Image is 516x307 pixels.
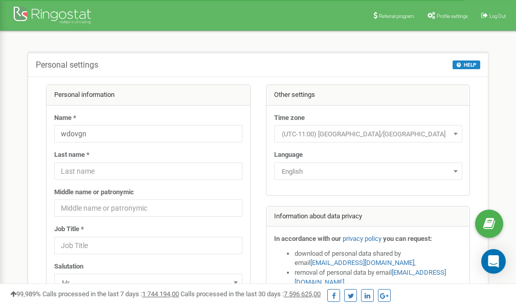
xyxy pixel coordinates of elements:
strong: you can request: [383,235,432,242]
span: Calls processed in the last 7 days : [42,290,179,298]
a: privacy policy [343,235,382,242]
span: Referral program [379,13,414,19]
div: Information about data privacy [266,207,470,227]
input: Last name [54,162,242,180]
label: Salutation [54,262,83,272]
span: (UTC-11:00) Pacific/Midway [274,125,462,142]
div: Open Intercom Messenger [481,249,506,274]
span: English [274,162,462,180]
label: Middle name or patronymic [54,188,134,197]
label: Name * [54,113,76,123]
span: 99,989% [10,290,41,298]
input: Job Title [54,237,242,254]
u: 1 744 194,00 [142,290,179,298]
span: English [278,165,459,179]
label: Language [274,150,303,160]
button: HELP [453,60,480,69]
li: removal of personal data by email , [295,268,462,287]
span: Profile settings [437,13,468,19]
label: Time zone [274,113,305,123]
div: Other settings [266,85,470,106]
strong: In accordance with our [274,235,341,242]
a: [EMAIL_ADDRESS][DOMAIN_NAME] [310,259,414,267]
span: Calls processed in the last 30 days : [181,290,321,298]
u: 7 596 625,00 [284,290,321,298]
li: download of personal data shared by email , [295,249,462,268]
span: Mr. [58,276,239,290]
span: Mr. [54,274,242,291]
label: Last name * [54,150,89,160]
input: Middle name or patronymic [54,199,242,217]
input: Name [54,125,242,142]
div: Personal information [47,85,250,106]
h5: Personal settings [36,60,98,70]
span: (UTC-11:00) Pacific/Midway [278,127,459,141]
span: Log Out [489,13,506,19]
label: Job Title * [54,224,84,234]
